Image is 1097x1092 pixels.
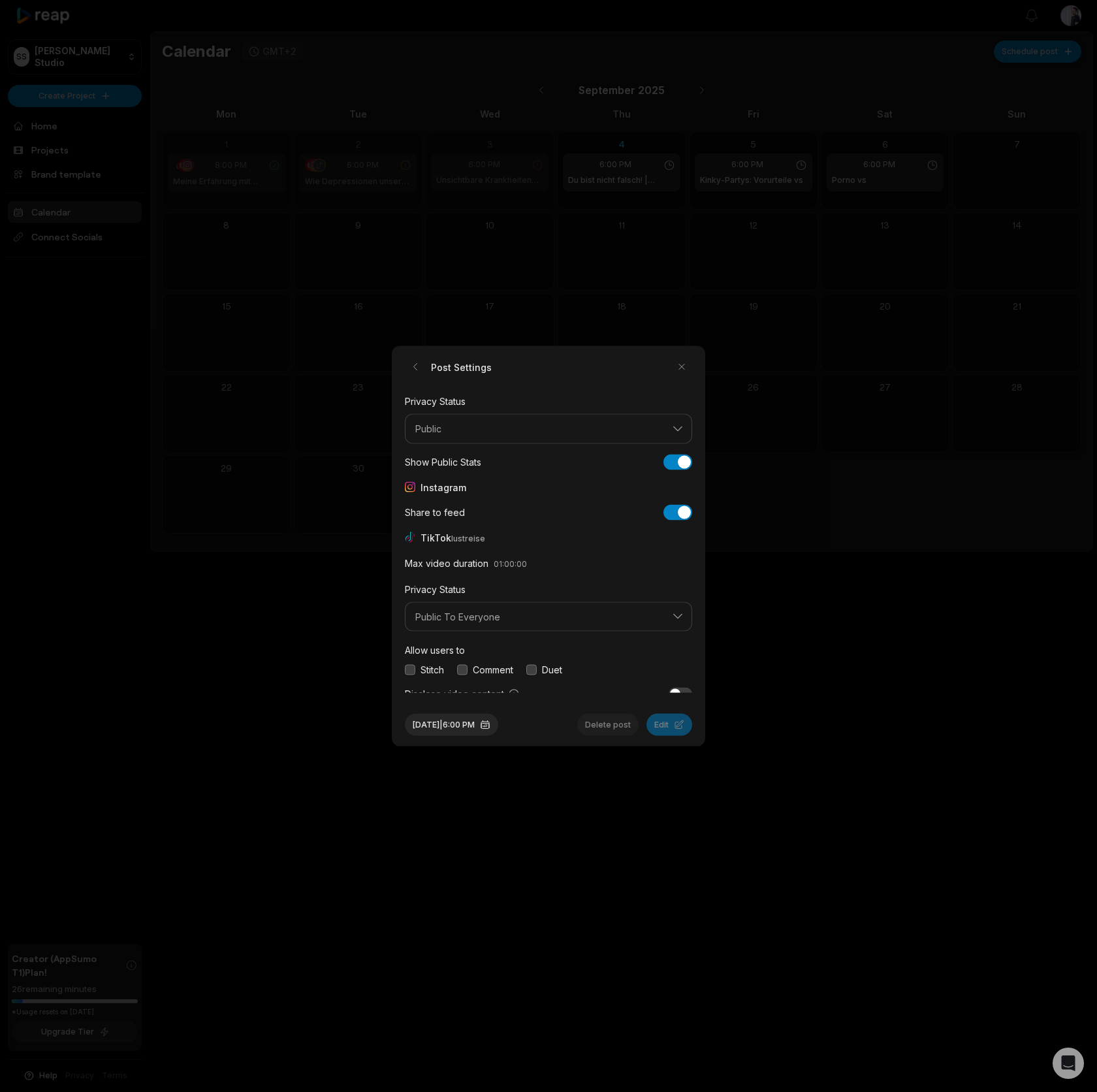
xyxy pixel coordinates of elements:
label: Privacy Status [405,583,466,594]
span: lustreise [451,533,485,543]
label: Stitch [421,663,444,677]
button: [DATE]|6:00 PM [405,714,498,736]
label: Duet [542,663,562,677]
label: Comment [473,663,513,677]
label: Max video duration [405,557,488,568]
span: Instagram [421,480,466,494]
span: 01:00:00 [494,558,527,568]
div: Show Public Stats [405,455,481,469]
div: Share to feed [405,506,465,519]
button: Public [405,414,692,444]
label: Allow users to [405,645,465,656]
span: Public [415,423,663,435]
button: Edit [646,714,692,736]
label: Disclose video content [405,687,520,701]
span: TikTok [421,530,488,544]
h2: Post Settings [405,357,492,377]
span: Public To Everyone [415,611,663,622]
button: Public To Everyone [405,602,692,632]
label: Privacy Status [405,396,466,407]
